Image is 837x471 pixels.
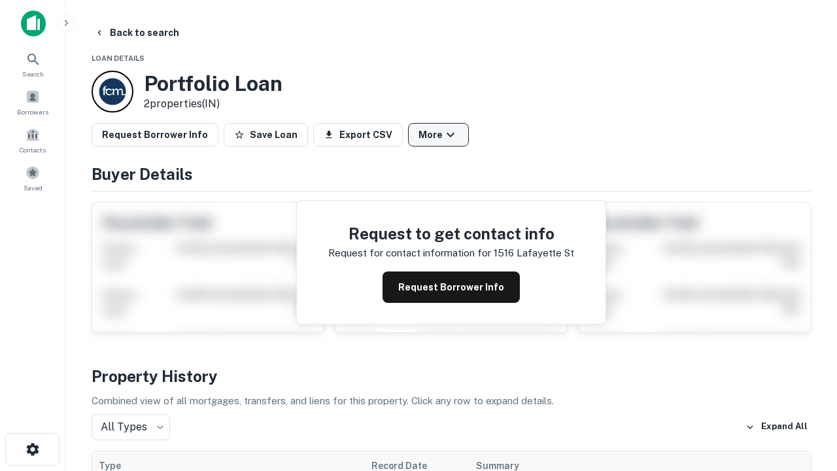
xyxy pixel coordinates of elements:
span: Borrowers [17,107,48,117]
a: Contacts [4,122,61,158]
span: Saved [24,183,43,193]
button: Expand All [742,417,811,437]
button: Back to search [89,21,184,44]
img: capitalize-icon.png [21,10,46,37]
p: Combined view of all mortgages, transfers, and liens for this property. Click any row to expand d... [92,393,811,409]
button: Export CSV [313,123,403,147]
span: Contacts [20,145,46,155]
h4: Request to get contact info [328,222,574,245]
h4: Buyer Details [92,162,811,186]
a: Saved [4,160,61,196]
iframe: Chat Widget [772,366,837,429]
button: More [408,123,469,147]
a: Search [4,46,61,82]
span: Search [22,69,44,79]
span: Loan Details [92,54,145,62]
h4: Property History [92,364,811,388]
button: Save Loan [224,123,308,147]
button: Request Borrower Info [92,123,218,147]
div: All Types [92,414,170,440]
button: Request Borrower Info [383,271,520,303]
p: Request for contact information for [328,245,491,261]
h3: Portfolio Loan [144,71,282,96]
a: Borrowers [4,84,61,120]
p: 1516 lafayette st [494,245,574,261]
p: 2 properties (IN) [144,96,282,112]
